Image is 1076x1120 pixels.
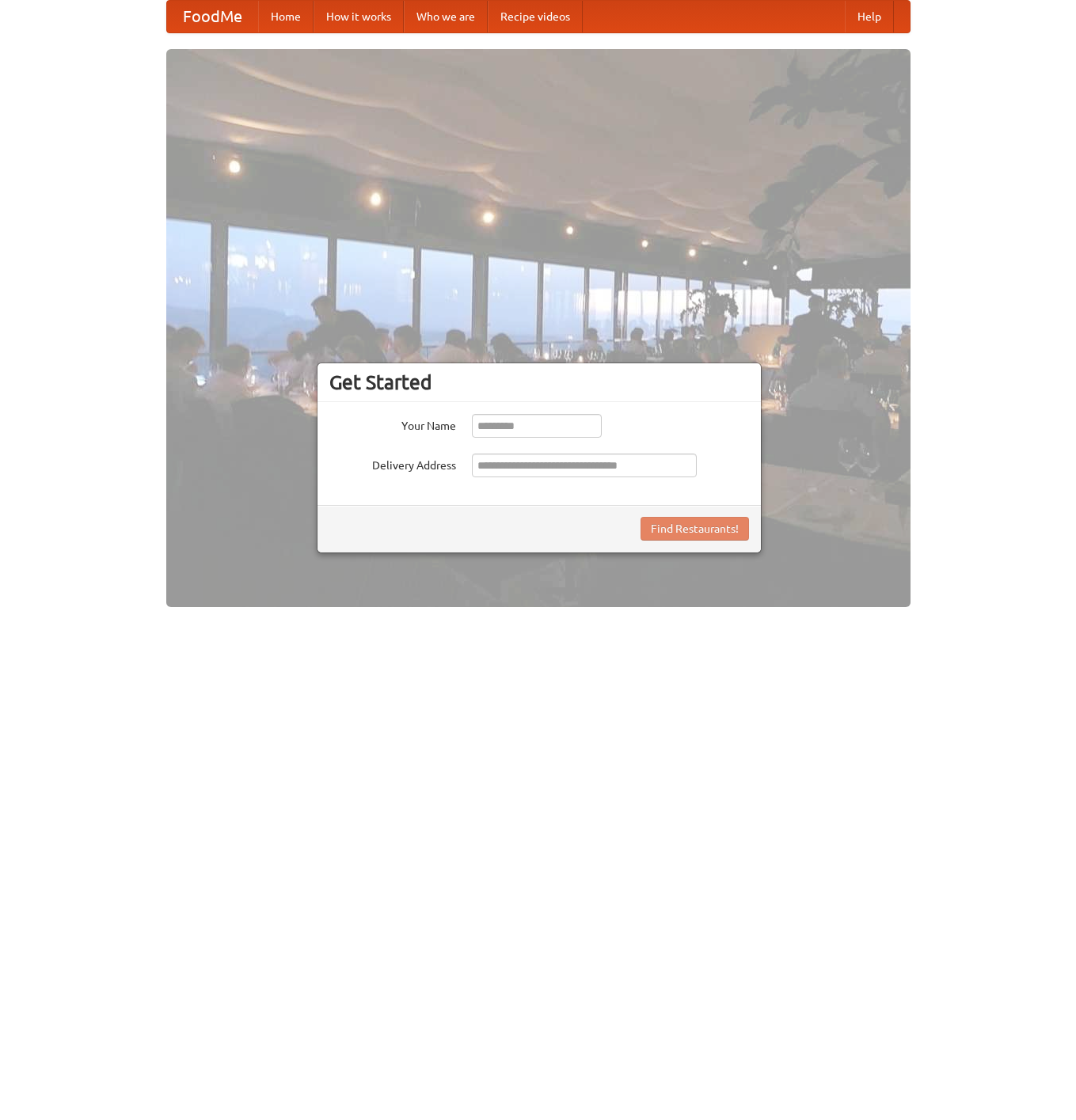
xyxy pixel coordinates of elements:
[329,370,749,394] h3: Get Started
[488,1,583,32] a: Recipe videos
[329,454,456,473] label: Delivery Address
[845,1,894,32] a: Help
[258,1,314,32] a: Home
[329,414,456,434] label: Your Name
[641,517,749,541] button: Find Restaurants!
[314,1,404,32] a: How it works
[404,1,488,32] a: Who we are
[167,1,258,32] a: FoodMe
